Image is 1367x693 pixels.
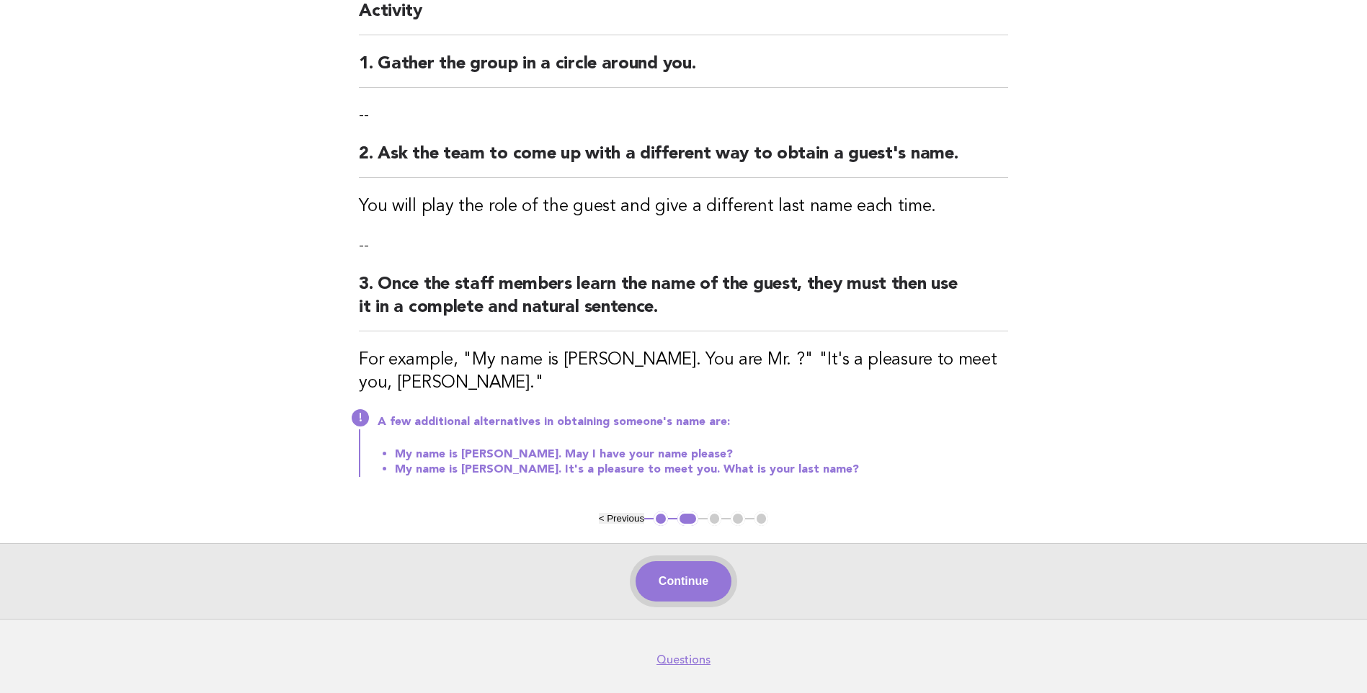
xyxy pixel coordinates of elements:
[656,653,711,667] a: Questions
[395,447,1008,462] li: My name is [PERSON_NAME]. May I have your name please?
[359,53,1008,88] h2: 1. Gather the group in a circle around you.
[636,561,731,602] button: Continue
[359,143,1008,178] h2: 2. Ask the team to come up with a different way to obtain a guest's name.
[395,462,1008,477] li: My name is [PERSON_NAME]. It's a pleasure to meet you. What is your last name?
[378,415,1008,429] p: A few additional alternatives in obtaining someone's name are:
[654,511,668,526] button: 1
[359,236,1008,256] p: --
[359,105,1008,125] p: --
[599,513,644,524] button: < Previous
[359,195,1008,218] h3: You will play the role of the guest and give a different last name each time.
[359,349,1008,395] h3: For example, "My name is [PERSON_NAME]. You are Mr. ?" "It's a pleasure to meet you, [PERSON_NAME]."
[359,273,1008,331] h2: 3. Once the staff members learn the name of the guest, they must then use it in a complete and na...
[677,511,698,526] button: 2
